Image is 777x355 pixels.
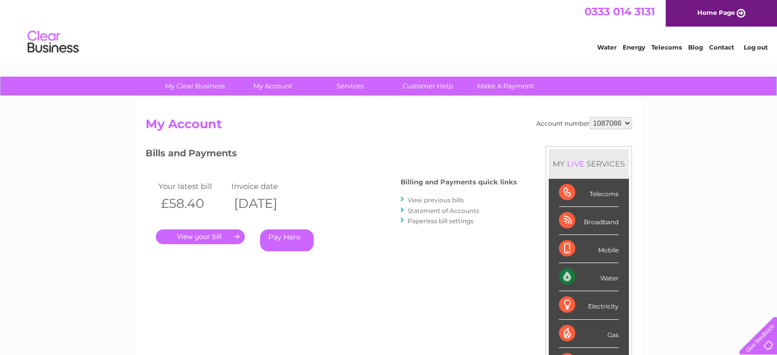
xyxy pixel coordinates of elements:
div: MY SERVICES [549,149,629,178]
a: Make A Payment [463,77,548,96]
h4: Billing and Payments quick links [401,178,517,186]
a: Pay Here [260,229,314,251]
div: Electricity [559,291,619,319]
td: Your latest bill [156,179,229,193]
a: 0333 014 3131 [584,5,655,18]
a: Services [308,77,392,96]
a: Blog [688,43,703,51]
div: Account number [536,117,632,129]
div: Clear Business is a trading name of Verastar Limited (registered in [GEOGRAPHIC_DATA] No. 3667643... [148,6,630,50]
h3: Bills and Payments [146,146,517,164]
a: Customer Help [386,77,470,96]
a: Statement of Accounts [408,207,479,215]
div: Gas [559,320,619,348]
h2: My Account [146,117,632,136]
div: Telecoms [559,179,619,207]
td: Invoice date [229,179,302,193]
img: logo.png [27,27,79,58]
div: LIVE [565,159,586,169]
a: Log out [743,43,767,51]
a: Contact [709,43,734,51]
a: Water [597,43,617,51]
div: Broadband [559,207,619,235]
div: Water [559,263,619,291]
a: . [156,229,245,244]
a: My Clear Business [153,77,237,96]
a: My Account [230,77,315,96]
a: Paperless bill settings [408,217,474,225]
th: £58.40 [156,193,229,214]
a: Telecoms [651,43,682,51]
div: Mobile [559,235,619,263]
th: [DATE] [229,193,302,214]
a: Energy [623,43,645,51]
a: View previous bills [408,196,464,204]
